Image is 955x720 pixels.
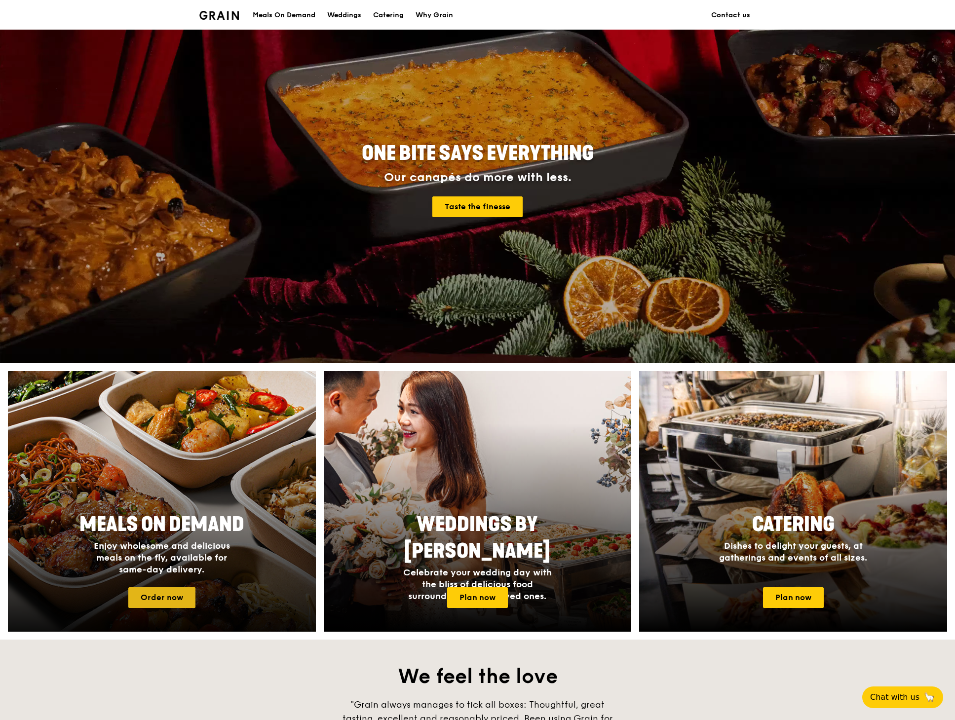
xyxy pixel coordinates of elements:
[367,0,410,30] a: Catering
[870,691,919,703] span: Chat with us
[79,513,244,536] span: Meals On Demand
[324,371,632,632] a: Weddings by [PERSON_NAME]Celebrate your wedding day with the bliss of delicious food surrounded b...
[639,371,947,632] a: CateringDishes to delight your guests, at gatherings and events of all sizes.Plan now
[763,587,824,608] a: Plan now
[327,0,361,30] div: Weddings
[94,540,230,575] span: Enjoy wholesome and delicious meals on the fly, available for same-day delivery.
[403,567,552,602] span: Celebrate your wedding day with the bliss of delicious food surrounded by your loved ones.
[719,540,867,563] span: Dishes to delight your guests, at gatherings and events of all sizes.
[639,371,947,632] img: catering-card.e1cfaf3e.jpg
[410,0,459,30] a: Why Grain
[300,171,655,185] div: Our canapés do more with less.
[321,0,367,30] a: Weddings
[253,0,315,30] div: Meals On Demand
[373,0,404,30] div: Catering
[199,11,239,20] img: Grain
[324,371,632,632] img: weddings-card.4f3003b8.jpg
[923,691,935,703] span: 🦙
[447,587,508,608] a: Plan now
[8,371,316,632] a: Meals On DemandEnjoy wholesome and delicious meals on the fly, available for same-day delivery.Or...
[404,513,550,563] span: Weddings by [PERSON_NAME]
[416,0,453,30] div: Why Grain
[432,196,523,217] a: Taste the finesse
[362,142,594,165] span: ONE BITE SAYS EVERYTHING
[862,686,943,708] button: Chat with us🦙
[752,513,835,536] span: Catering
[128,587,195,608] a: Order now
[705,0,756,30] a: Contact us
